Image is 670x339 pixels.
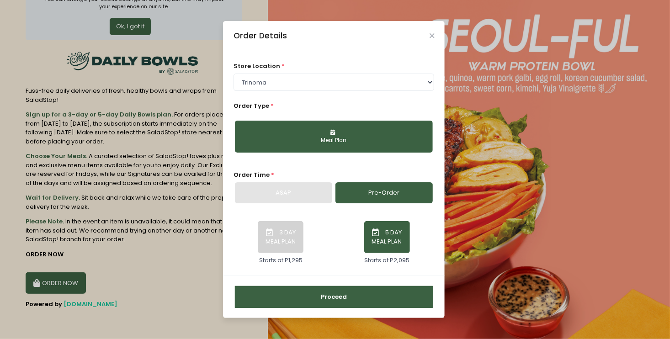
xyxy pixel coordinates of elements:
span: Order Time [234,170,270,179]
div: Order Details [234,30,287,42]
span: Order Type [234,101,269,110]
button: Meal Plan [235,121,433,153]
button: Proceed [235,286,433,308]
div: Starts at P2,095 [364,256,409,265]
button: 5 DAY MEAL PLAN [364,221,410,253]
button: Close [430,33,434,38]
div: Starts at P1,295 [259,256,303,265]
a: Pre-Order [335,182,433,203]
button: 3 DAY MEAL PLAN [258,221,303,253]
span: store location [234,62,280,70]
div: Meal Plan [241,137,426,145]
